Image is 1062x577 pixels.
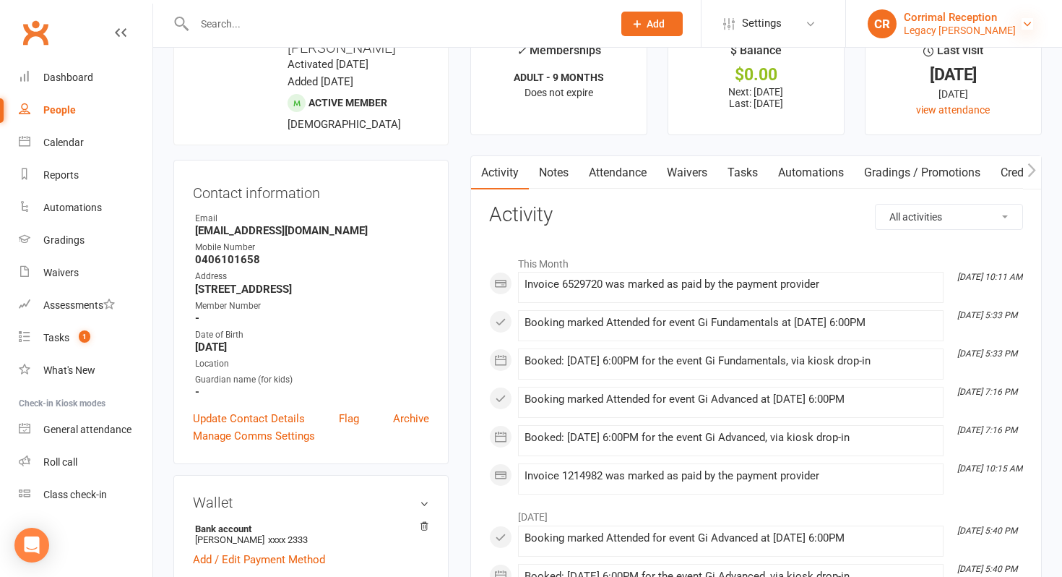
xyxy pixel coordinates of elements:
div: $ Balance [730,41,782,67]
div: Booked: [DATE] 6:00PM for the event Gi Fundamentals, via kiosk drop-in [524,355,937,367]
div: Address [195,270,429,283]
div: Dashboard [43,72,93,83]
span: xxxx 2333 [268,534,308,545]
div: Mobile Number [195,241,429,255]
a: Manage Comms Settings [193,427,315,445]
i: [DATE] 7:16 PM [957,387,1017,397]
div: [DATE] [878,86,1028,102]
div: Corrimal Reception [904,11,1016,24]
div: Legacy [PERSON_NAME] [904,24,1016,37]
div: Date of Birth [195,328,429,342]
span: Add [647,18,665,30]
a: Dashboard [19,61,152,94]
div: Last visit [923,41,983,67]
a: What's New [19,354,152,387]
a: Reports [19,159,152,192]
strong: [EMAIL_ADDRESS][DOMAIN_NAME] [195,224,429,237]
strong: [DATE] [195,341,429,354]
h3: Wallet [193,495,429,510]
a: Attendance [579,156,657,189]
strong: ADULT - 9 MONTHS [514,72,604,83]
div: Class check-in [43,489,107,500]
i: [DATE] 10:11 AM [957,272,1022,282]
time: Activated [DATE] [288,58,368,71]
i: [DATE] 5:40 PM [957,526,1017,536]
a: Notes [529,156,579,189]
div: Location [195,357,429,371]
a: Tasks [717,156,768,189]
span: Does not expire [524,87,593,98]
div: Booking marked Attended for event Gi Advanced at [DATE] 6:00PM [524,532,937,544]
div: Booked: [DATE] 6:00PM for the event Gi Advanced, via kiosk drop-in [524,432,937,444]
div: Invoice 6529720 was marked as paid by the payment provider [524,278,937,291]
button: Add [621,12,683,36]
a: Automations [19,192,152,224]
div: Memberships [517,41,601,68]
a: Tasks 1 [19,322,152,354]
li: This Month [489,249,1023,272]
div: Waivers [43,267,79,278]
i: [DATE] 5:40 PM [957,564,1017,574]
a: view attendance [916,104,990,116]
div: Email [195,212,429,226]
div: Calendar [43,137,84,148]
i: [DATE] 10:15 AM [957,463,1022,474]
i: [DATE] 7:16 PM [957,425,1017,435]
div: Automations [43,202,102,213]
a: Gradings / Promotions [854,156,990,189]
img: image1746171769.png [186,40,276,130]
strong: - [195,385,429,398]
i: [DATE] 5:33 PM [957,349,1017,359]
div: Guardian name (for kids) [195,373,429,387]
strong: 0406101658 [195,253,429,266]
li: [PERSON_NAME] [193,521,429,547]
div: Gradings [43,234,85,246]
a: Waivers [19,257,152,289]
a: Assessments [19,289,152,322]
p: Next: [DATE] Last: [DATE] [681,86,831,109]
li: [DATE] [489,502,1023,525]
span: 1 [79,330,90,343]
input: Search... [190,14,603,34]
span: [DEMOGRAPHIC_DATA] [288,118,401,131]
span: Active member [308,97,387,108]
a: Roll call [19,446,152,479]
div: $0.00 [681,67,831,82]
h3: Activity [489,204,1023,226]
div: What's New [43,364,95,376]
time: Added [DATE] [288,75,353,88]
div: Reports [43,169,79,181]
div: Tasks [43,332,69,343]
i: ✓ [517,44,526,58]
div: CR [868,9,897,38]
div: Booking marked Attended for event Gi Advanced at [DATE] 6:00PM [524,393,937,406]
h3: [PERSON_NAME] [186,40,436,56]
div: General attendance [43,424,131,435]
a: Update Contact Details [193,410,305,427]
a: Flag [339,410,359,427]
div: People [43,104,76,116]
div: Roll call [43,456,77,468]
strong: Bank account [195,523,422,534]
a: Class kiosk mode [19,479,152,511]
a: Calendar [19,127,152,159]
a: Activity [471,156,529,189]
div: Booking marked Attended for event Gi Fundamentals at [DATE] 6:00PM [524,317,937,329]
div: Open Intercom Messenger [14,528,49,563]
a: Add / Edit Payment Method [193,551,325,568]
span: Settings [742,7,782,40]
div: [DATE] [878,67,1028,82]
a: Archive [393,410,429,427]
a: Automations [768,156,854,189]
div: Member Number [195,299,429,313]
a: People [19,94,152,127]
a: Gradings [19,224,152,257]
i: [DATE] 5:33 PM [957,310,1017,320]
div: Invoice 1214982 was marked as paid by the payment provider [524,470,937,482]
strong: [STREET_ADDRESS] [195,283,429,296]
a: Clubworx [17,14,53,51]
a: Waivers [657,156,717,189]
strong: - [195,312,429,325]
div: Assessments [43,299,115,311]
a: General attendance kiosk mode [19,414,152,446]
